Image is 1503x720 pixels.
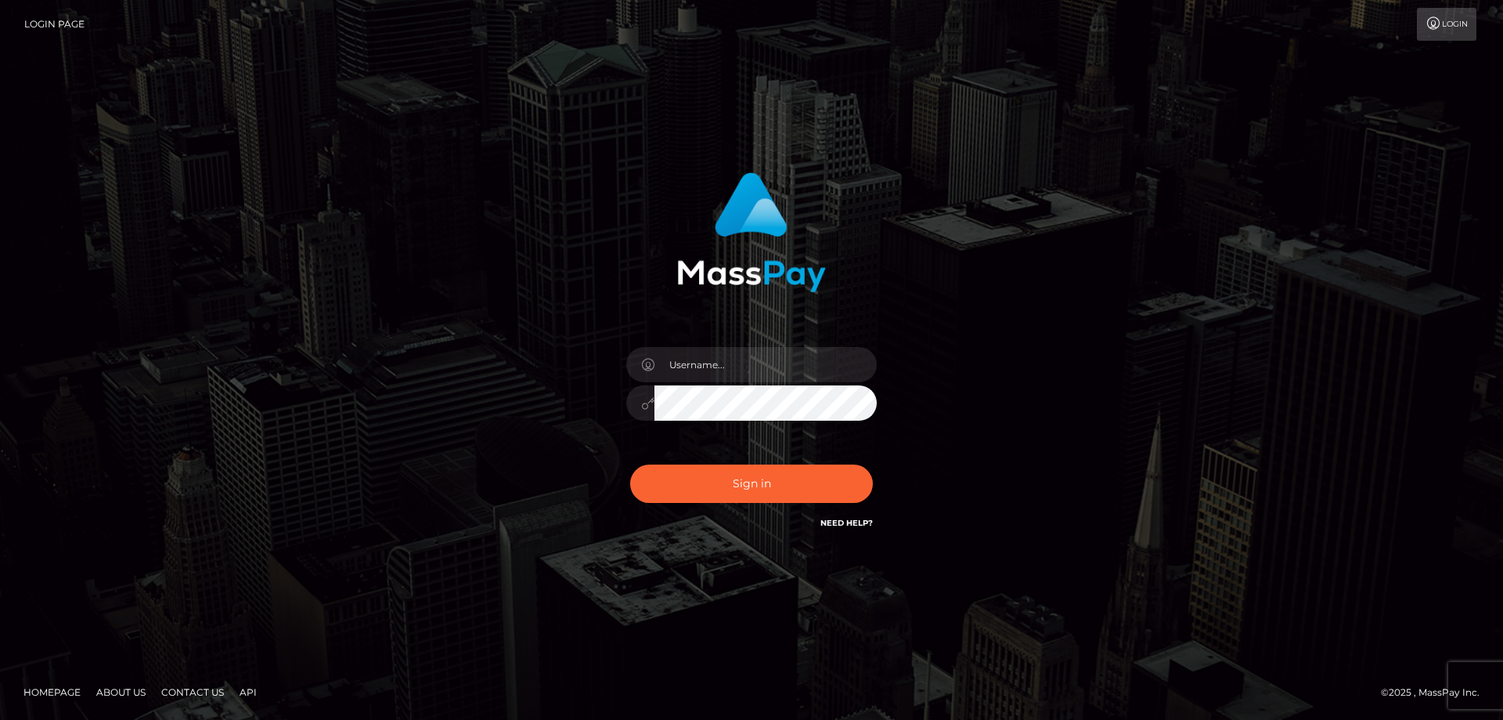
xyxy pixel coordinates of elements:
button: Sign in [630,465,873,503]
a: Contact Us [155,680,230,704]
a: Homepage [17,680,87,704]
a: API [233,680,263,704]
img: MassPay Login [677,172,826,292]
a: Need Help? [820,518,873,528]
a: About Us [90,680,152,704]
input: Username... [654,347,877,382]
div: © 2025 , MassPay Inc. [1381,684,1491,701]
a: Login Page [24,8,85,41]
a: Login [1417,8,1476,41]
